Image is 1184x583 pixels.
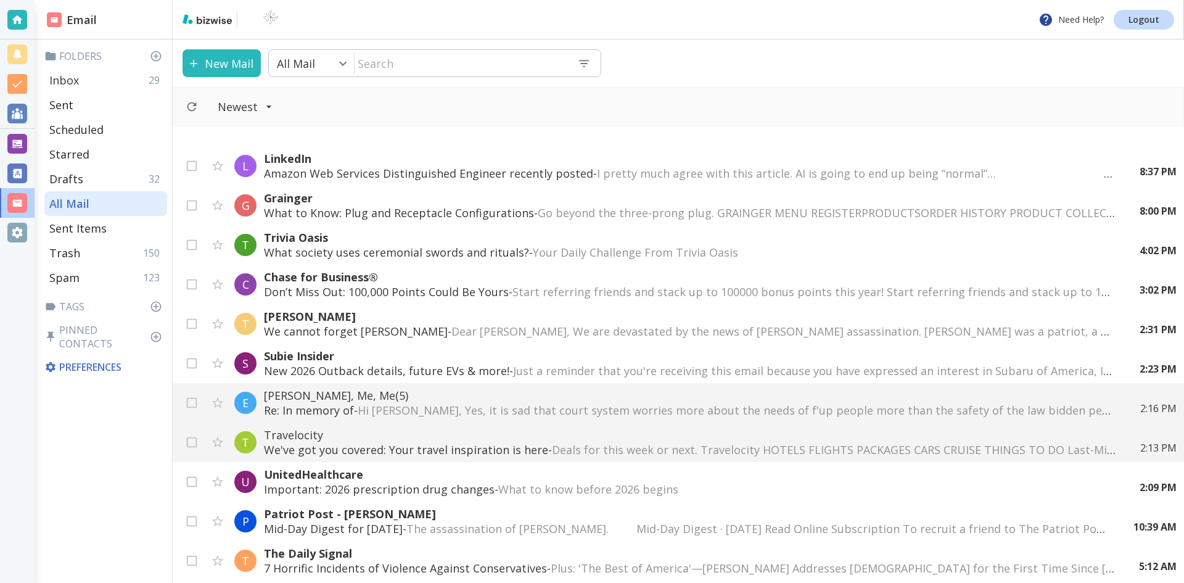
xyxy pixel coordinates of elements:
[242,395,249,410] p: E
[264,270,1115,284] p: Chase for Business®
[498,482,940,497] span: What to know before 2026 begins ‌ ‌ ‌ ‌ ‌ ‌ ‌ ‌ ‌ ‌ ‌ ‌ ‌ ‌ ‌ ‌ ‌ ‌ ‌ ‌ ‌ ‌ ‌ ‌ ‌ ‌ ‌ ‌ ‌ ‌ ‌ ‌ ‌...
[49,221,107,236] p: Sent Items
[149,172,165,186] p: 32
[264,191,1115,205] p: Grainger
[242,10,299,30] img: BioTech International
[149,73,165,87] p: 29
[143,246,165,260] p: 150
[44,68,167,93] div: Inbox29
[49,246,80,260] p: Trash
[1114,10,1174,30] a: Logout
[533,245,988,260] span: Your Daily Challenge From Trivia Oasis ‌ ‌ ‌ ‌ ‌ ‌ ‌ ‌ ‌ ‌ ‌ ‌ ‌ ‌ ‌ ‌ ‌ ‌ ‌ ‌ ‌ ‌ ‌ ‌ ‌ ‌ ‌ ‌ ‌ ...
[242,316,249,331] p: T
[1140,244,1177,257] p: 4:02 PM
[264,561,1114,576] p: 7 Horrific Incidents of Violence Against Conservatives -
[1140,481,1177,494] p: 2:09 PM
[1140,441,1177,455] p: 2:13 PM
[1139,560,1177,573] p: 5:12 AM
[264,309,1115,324] p: [PERSON_NAME]
[1140,362,1177,376] p: 2:23 PM
[1140,323,1177,336] p: 2:31 PM
[44,93,167,117] div: Sent
[1133,520,1177,534] p: 10:39 AM
[44,167,167,191] div: Drafts32
[183,14,232,24] img: bizwise
[264,230,1115,245] p: Trivia Oasis
[264,521,1109,536] p: Mid-Day Digest for [DATE] -
[44,241,167,265] div: Trash150
[44,49,167,63] p: Folders
[264,546,1114,561] p: The Daily Signal
[277,56,315,71] p: All Mail
[49,172,83,186] p: Drafts
[44,191,167,216] div: All Mail
[205,93,285,120] button: Filter
[264,245,1115,260] p: What society uses ceremonial swords and rituals? -
[181,96,203,118] button: Refresh
[44,360,165,374] p: Preferences
[49,73,79,88] p: Inbox
[242,238,249,252] p: T
[264,324,1115,339] p: We cannot forget [PERSON_NAME] -
[47,12,62,27] img: DashboardSidebarEmail.svg
[264,482,1115,497] p: Important: 2026 prescription drug changes -
[1140,402,1177,415] p: 2:16 PM
[264,507,1109,521] p: Patriot Post - [PERSON_NAME]
[44,323,167,350] p: Pinned Contacts
[264,403,1116,418] p: Re: In memory of -
[242,159,249,173] p: L
[264,428,1116,442] p: Travelocity
[264,442,1116,457] p: We've got you covered: Your travel inspiration is here -
[1038,12,1104,27] p: Need Help?
[242,356,249,371] p: S
[241,474,250,489] p: U
[49,147,89,162] p: Starred
[1140,165,1177,178] p: 8:37 PM
[242,514,249,529] p: P
[264,205,1115,220] p: What to Know: Plug and Receptacle Configurations -
[49,270,80,285] p: Spam
[1128,15,1159,24] p: Logout
[44,216,167,241] div: Sent Items
[264,284,1115,299] p: Don’t Miss Out: 100,000 Points Could Be Yours -
[264,349,1115,363] p: Subie Insider
[355,51,567,76] input: Search
[242,277,249,292] p: C
[264,363,1115,378] p: New 2026 Outback details, future EVs & more! -
[47,12,97,28] h2: Email
[44,265,167,290] div: Spam123
[242,198,250,213] p: G
[42,355,167,379] div: Preferences
[44,117,167,142] div: Scheduled
[183,49,261,77] button: New Mail
[264,166,1115,181] p: Amazon Web Services Distinguished Engineer recently posted -
[49,97,73,112] p: Sent
[242,435,249,450] p: T
[44,300,167,313] p: Tags
[1140,283,1177,297] p: 3:02 PM
[242,553,249,568] p: T
[143,271,165,284] p: 123
[1140,204,1177,218] p: 8:00 PM
[264,151,1115,166] p: LinkedIn
[49,122,104,137] p: Scheduled
[44,142,167,167] div: Starred
[264,467,1115,482] p: UnitedHealthcare
[49,196,89,211] p: All Mail
[264,388,1116,403] p: [PERSON_NAME], Me, Me (5)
